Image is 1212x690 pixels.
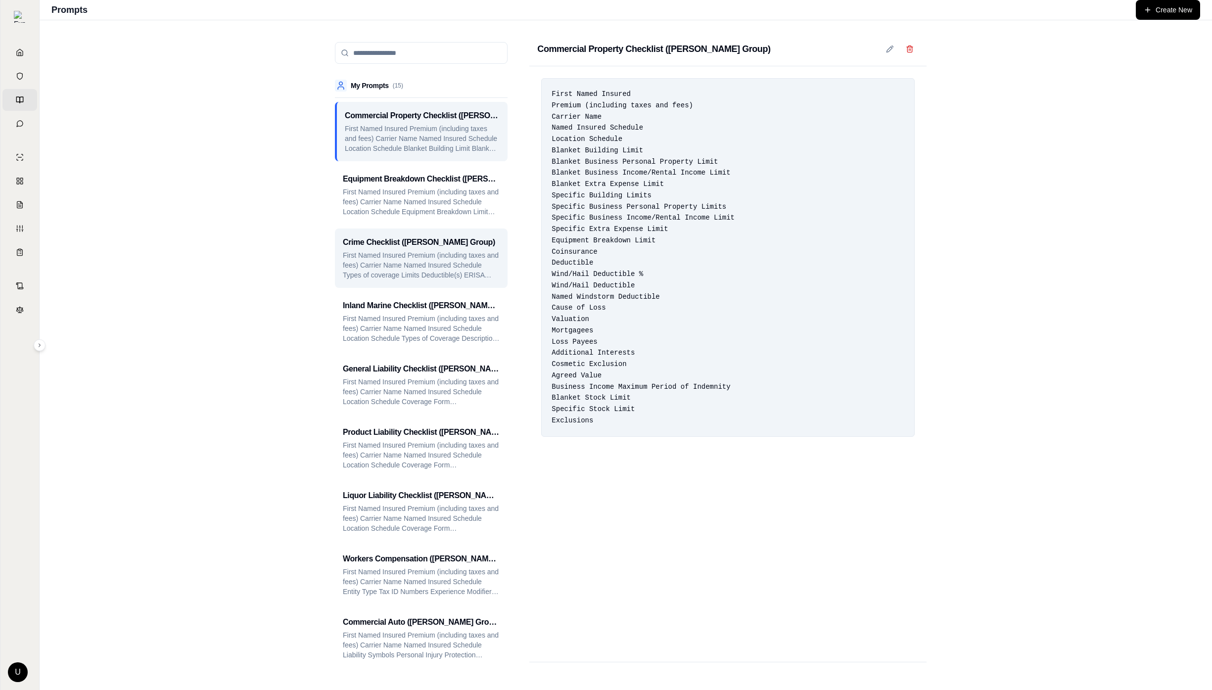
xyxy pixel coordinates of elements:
[537,42,770,56] h2: Commercial Property Checklist ([PERSON_NAME] Group)
[343,440,500,470] p: First Named Insured Premium (including taxes and fees) Carrier Name Named Insured Schedule Locati...
[343,363,500,375] h3: General Liability Checklist ([PERSON_NAME] Group)
[345,110,500,122] h3: Commercial Property Checklist ([PERSON_NAME] Group)
[351,81,389,91] h2: My Prompts
[541,78,915,437] div: First Named Insured Premium (including taxes and fees) Carrier Name Named Insured Schedule Locati...
[34,339,46,351] button: Expand sidebar
[343,616,500,628] h3: Commercial Auto ([PERSON_NAME] Group)
[343,426,500,438] h3: Product Liability Checklist ([PERSON_NAME] Group)
[343,250,500,280] p: First Named Insured Premium (including taxes and fees) Carrier Name Named Insured Schedule Types ...
[2,65,37,87] a: Documents Vault
[2,275,37,297] a: Contract Analysis
[343,236,495,248] h3: Crime Checklist ([PERSON_NAME] Group)
[343,553,500,565] h3: Workers Compensation ([PERSON_NAME] Group)
[343,187,500,217] p: First Named Insured Premium (including taxes and fees) Carrier Name Named Insured Schedule Locati...
[343,377,500,407] p: First Named Insured Premium (including taxes and fees) Carrier Name Named Insured Schedule Locati...
[2,89,37,111] a: Prompt Library
[2,42,37,63] a: Home
[343,567,500,597] p: First Named Insured Premium (including taxes and fees) Carrier Name Named Insured Schedule Entity...
[2,146,37,168] a: Single Policy
[2,241,37,263] a: Coverage Table
[901,40,919,58] button: Delete
[343,504,500,533] p: First Named Insured Premium (including taxes and fees) Carrier Name Named Insured Schedule Locati...
[393,82,403,90] span: ( 15 )
[10,7,30,27] button: Expand sidebar
[2,113,37,135] a: Chat
[2,170,37,192] a: Policy Comparisons
[51,3,88,17] h1: Prompts
[343,490,500,502] h3: Liquor Liability Checklist ([PERSON_NAME] Group)
[343,300,500,312] h3: Inland Marine Checklist ([PERSON_NAME] Group)
[8,662,28,682] div: U
[2,194,37,216] a: Claim Coverage
[343,314,500,343] p: First Named Insured Premium (including taxes and fees) Carrier Name Named Insured Schedule Locati...
[14,11,26,23] img: Expand sidebar
[2,218,37,239] a: Custom Report
[345,124,500,153] p: First Named Insured Premium (including taxes and fees) Carrier Name Named Insured Schedule Locati...
[343,173,500,185] h3: Equipment Breakdown Checklist ([PERSON_NAME] Group)
[343,630,500,660] p: First Named Insured Premium (including taxes and fees) Carrier Name Named Insured Schedule Liabil...
[2,299,37,321] a: Legal Search Engine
